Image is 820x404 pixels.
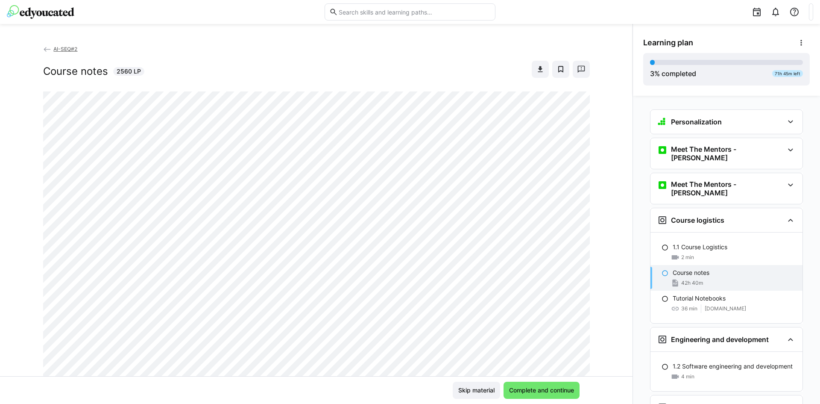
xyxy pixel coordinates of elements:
[643,38,693,47] span: Learning plan
[43,65,108,78] h2: Course notes
[671,180,784,197] h3: Meet The Mentors - [PERSON_NAME]
[772,70,803,77] div: 71h 45m left
[673,294,726,303] p: Tutorial Notebooks
[671,216,724,224] h3: Course logistics
[53,46,77,52] span: AI-SEQ#2
[681,373,694,380] span: 4 min
[673,362,793,371] p: 1.2 Software engineering and development
[457,386,496,395] span: Skip material
[671,335,769,344] h3: Engineering and development
[117,67,141,76] span: 2560 LP
[650,69,654,78] span: 3
[43,46,78,52] a: AI-SEQ#2
[681,305,697,312] span: 36 min
[705,305,746,312] span: [DOMAIN_NAME]
[673,243,727,251] p: 1.1 Course Logistics
[671,118,722,126] h3: Personalization
[671,145,784,162] h3: Meet The Mentors - [PERSON_NAME]
[650,68,696,79] div: % completed
[508,386,575,395] span: Complete and continue
[504,382,580,399] button: Complete and continue
[681,280,703,286] span: 42h 40m
[673,268,709,277] p: Course notes
[338,8,491,16] input: Search skills and learning paths…
[453,382,500,399] button: Skip material
[681,254,694,261] span: 2 min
